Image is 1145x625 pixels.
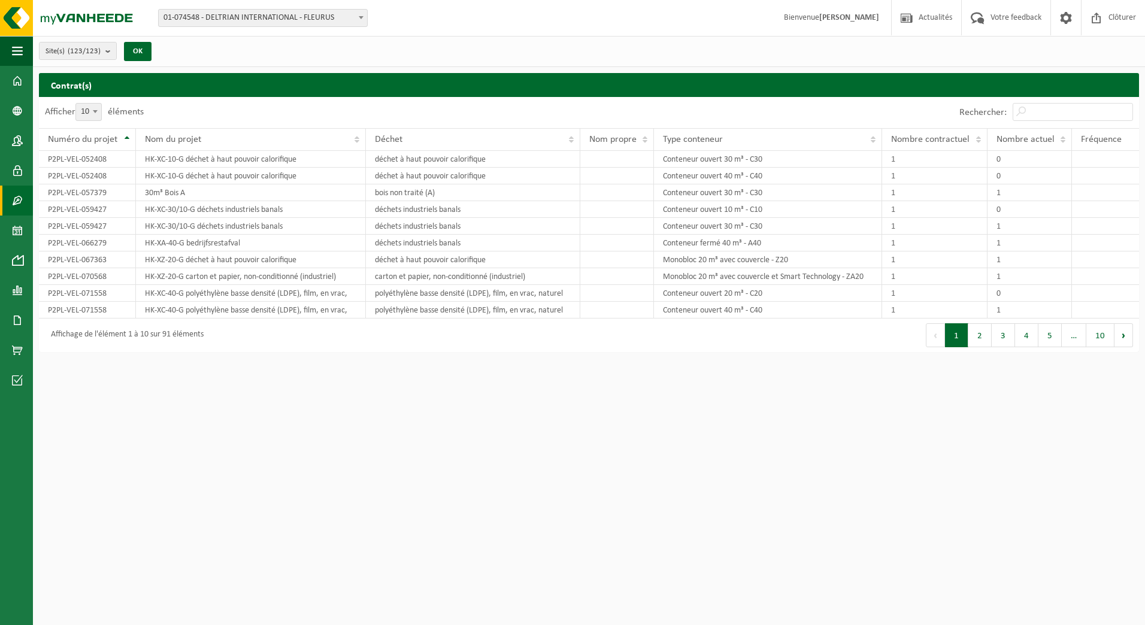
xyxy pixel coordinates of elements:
[654,151,882,168] td: Conteneur ouvert 30 m³ - C30
[882,201,988,218] td: 1
[654,218,882,235] td: Conteneur ouvert 30 m³ - C30
[39,235,136,251] td: P2PL-VEL-066279
[988,168,1072,184] td: 0
[39,218,136,235] td: P2PL-VEL-059427
[366,285,580,302] td: polyéthylène basse densité (LDPE), film, en vrac, naturel
[136,218,366,235] td: HK-XC-30/10-G déchets industriels banals
[75,103,102,121] span: 10
[992,323,1015,347] button: 3
[882,251,988,268] td: 1
[48,135,117,144] span: Numéro du projet
[882,151,988,168] td: 1
[654,285,882,302] td: Conteneur ouvert 20 m³ - C20
[39,168,136,184] td: P2PL-VEL-052408
[654,251,882,268] td: Monobloc 20 m³ avec couvercle - Z20
[654,168,882,184] td: Conteneur ouvert 40 m³ - C40
[45,324,204,346] div: Affichage de l'élément 1 à 10 sur 91 éléments
[366,235,580,251] td: déchets industriels banals
[1015,323,1038,347] button: 4
[654,302,882,318] td: Conteneur ouvert 40 m³ - C40
[654,184,882,201] td: Conteneur ouvert 30 m³ - C30
[988,184,1072,201] td: 1
[76,104,101,120] span: 10
[136,268,366,285] td: HK-XZ-20-G carton et papier, non-conditionné (industriel)
[366,268,580,285] td: carton et papier, non-conditionné (industriel)
[882,168,988,184] td: 1
[988,268,1072,285] td: 1
[926,323,945,347] button: Previous
[136,151,366,168] td: HK-XC-10-G déchet à haut pouvoir calorifique
[46,43,101,60] span: Site(s)
[959,108,1007,117] label: Rechercher:
[988,151,1072,168] td: 0
[136,184,366,201] td: 30m³ Bois A
[145,135,201,144] span: Nom du projet
[654,268,882,285] td: Monobloc 20 m³ avec couvercle et Smart Technology - ZA20
[882,235,988,251] td: 1
[589,135,637,144] span: Nom propre
[136,201,366,218] td: HK-XC-30/10-G déchets industriels banals
[882,184,988,201] td: 1
[988,302,1072,318] td: 1
[1086,323,1114,347] button: 10
[39,251,136,268] td: P2PL-VEL-067363
[819,13,879,22] strong: [PERSON_NAME]
[366,302,580,318] td: polyéthylène basse densité (LDPE), film, en vrac, naturel
[996,135,1055,144] span: Nombre actuel
[39,151,136,168] td: P2PL-VEL-052408
[882,218,988,235] td: 1
[39,285,136,302] td: P2PL-VEL-071558
[136,168,366,184] td: HK-XC-10-G déchet à haut pouvoir calorifique
[366,251,580,268] td: déchet à haut pouvoir calorifique
[39,201,136,218] td: P2PL-VEL-059427
[45,107,144,117] label: Afficher éléments
[882,268,988,285] td: 1
[988,201,1072,218] td: 0
[988,218,1072,235] td: 1
[891,135,970,144] span: Nombre contractuel
[1114,323,1133,347] button: Next
[654,235,882,251] td: Conteneur fermé 40 m³ - A40
[39,302,136,318] td: P2PL-VEL-071558
[366,218,580,235] td: déchets industriels banals
[663,135,723,144] span: Type conteneur
[136,302,366,318] td: HK-XC-40-G polyéthylène basse densité (LDPE), film, en vrac,
[945,323,968,347] button: 1
[1038,323,1062,347] button: 5
[882,285,988,302] td: 1
[1062,323,1086,347] span: …
[68,47,101,55] count: (123/123)
[366,184,580,201] td: bois non traité (A)
[988,285,1072,302] td: 0
[366,151,580,168] td: déchet à haut pouvoir calorifique
[375,135,402,144] span: Déchet
[1081,135,1122,144] span: Fréquence
[968,323,992,347] button: 2
[988,235,1072,251] td: 1
[158,9,368,27] span: 01-074548 - DELTRIAN INTERNATIONAL - FLEURUS
[654,201,882,218] td: Conteneur ouvert 10 m³ - C10
[159,10,367,26] span: 01-074548 - DELTRIAN INTERNATIONAL - FLEURUS
[366,201,580,218] td: déchets industriels banals
[39,184,136,201] td: P2PL-VEL-057379
[366,168,580,184] td: déchet à haut pouvoir calorifique
[882,302,988,318] td: 1
[39,73,1139,96] h2: Contrat(s)
[136,235,366,251] td: HK-XA-40-G bedrijfsrestafval
[136,285,366,302] td: HK-XC-40-G polyéthylène basse densité (LDPE), film, en vrac,
[39,268,136,285] td: P2PL-VEL-070568
[124,42,152,61] button: OK
[39,42,117,60] button: Site(s)(123/123)
[988,251,1072,268] td: 1
[136,251,366,268] td: HK-XZ-20-G déchet à haut pouvoir calorifique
